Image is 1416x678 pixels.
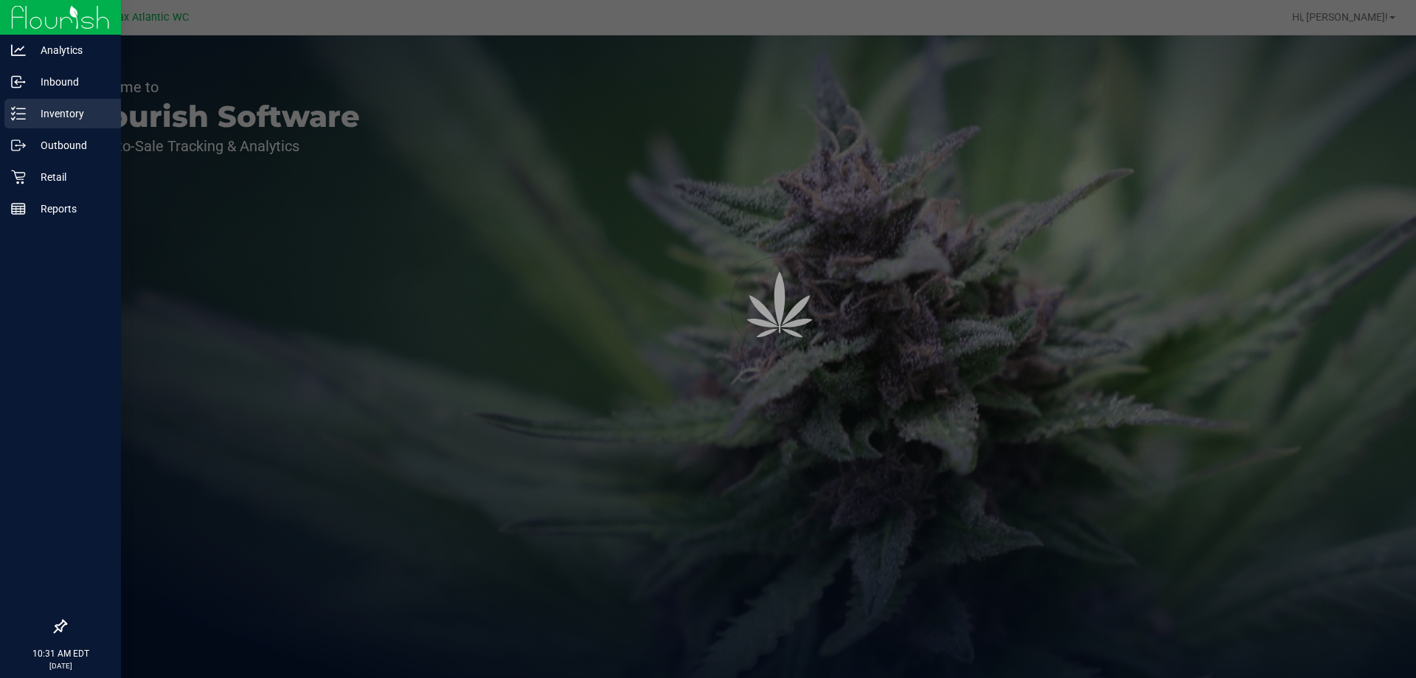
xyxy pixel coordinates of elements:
p: Retail [26,168,114,186]
p: Outbound [26,136,114,154]
inline-svg: Reports [11,201,26,216]
inline-svg: Analytics [11,43,26,58]
p: [DATE] [7,660,114,671]
inline-svg: Outbound [11,138,26,153]
p: Inventory [26,105,114,122]
p: Reports [26,200,114,218]
p: Analytics [26,41,114,59]
inline-svg: Inventory [11,106,26,121]
inline-svg: Inbound [11,75,26,89]
p: Inbound [26,73,114,91]
p: 10:31 AM EDT [7,647,114,660]
inline-svg: Retail [11,170,26,184]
